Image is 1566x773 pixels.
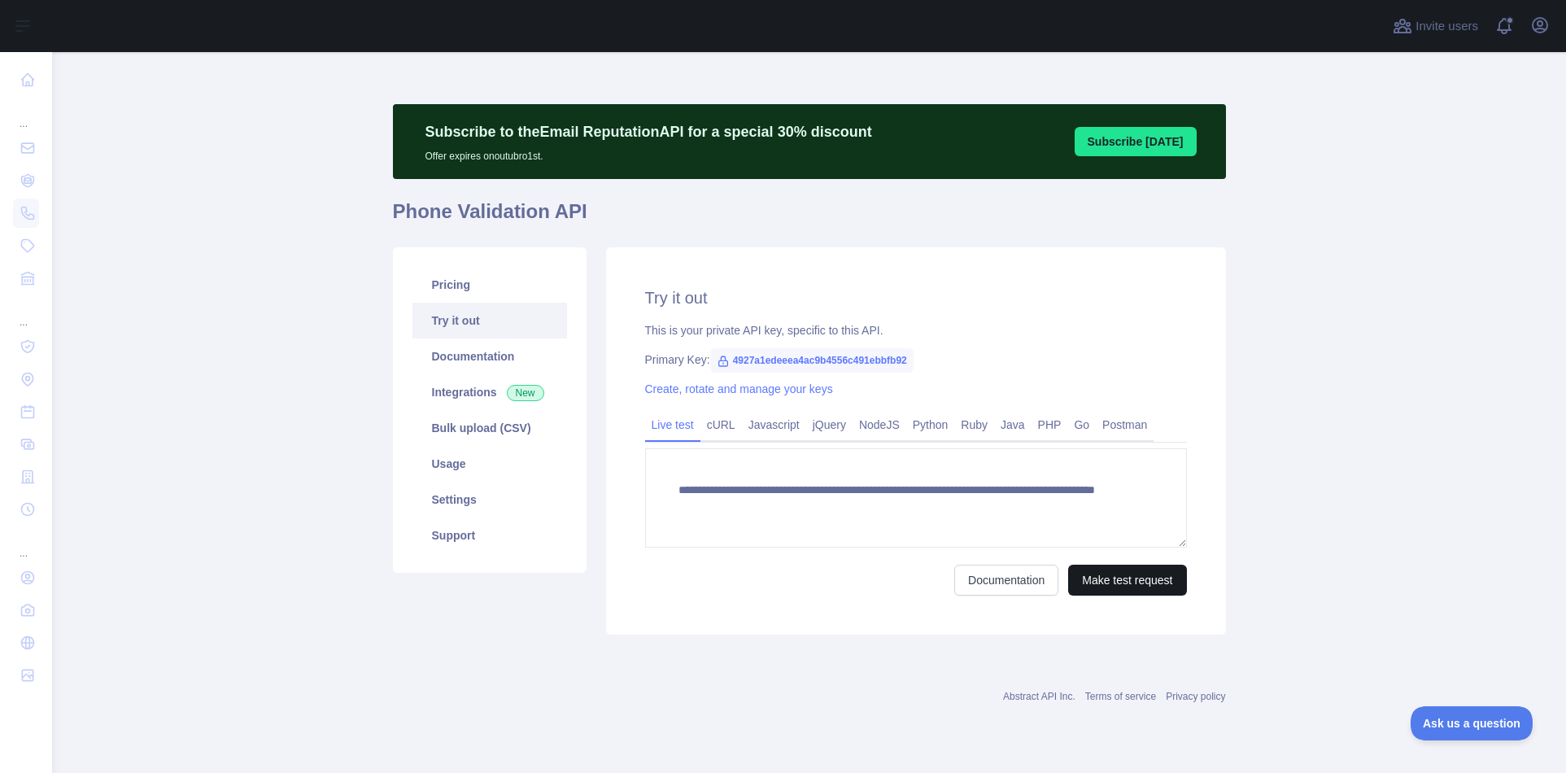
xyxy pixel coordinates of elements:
a: cURL [700,412,742,438]
a: Create, rotate and manage your keys [645,382,833,395]
a: Javascript [742,412,806,438]
span: Invite users [1416,17,1478,36]
a: Abstract API Inc. [1003,691,1075,702]
span: 4927a1edeeea4ac9b4556c491ebbfb92 [710,348,914,373]
h2: Try it out [645,286,1187,309]
button: Invite users [1389,13,1481,39]
a: Java [994,412,1032,438]
div: ... [13,527,39,560]
div: This is your private API key, specific to this API. [645,322,1187,338]
a: Integrations New [412,374,567,410]
a: Python [906,412,955,438]
a: Usage [412,446,567,482]
a: PHP [1032,412,1068,438]
a: Settings [412,482,567,518]
button: Make test request [1068,565,1186,596]
a: Go [1067,412,1096,438]
h1: Phone Validation API [393,199,1226,238]
div: Primary Key: [645,352,1187,368]
a: Bulk upload (CSV) [412,410,567,446]
span: New [507,385,544,401]
a: Pricing [412,267,567,303]
a: Support [412,518,567,553]
p: Subscribe to the Email Reputation API for a special 30 % discount [425,120,872,143]
a: Privacy policy [1166,691,1225,702]
a: Documentation [954,565,1058,596]
div: ... [13,296,39,329]
a: jQuery [806,412,853,438]
iframe: Toggle Customer Support [1411,706,1533,740]
a: NodeJS [853,412,906,438]
p: Offer expires on outubro 1st. [425,143,872,163]
a: Live test [645,412,700,438]
button: Subscribe [DATE] [1075,127,1197,156]
a: Postman [1096,412,1154,438]
div: ... [13,98,39,130]
a: Terms of service [1085,691,1156,702]
a: Try it out [412,303,567,338]
a: Ruby [954,412,994,438]
a: Documentation [412,338,567,374]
